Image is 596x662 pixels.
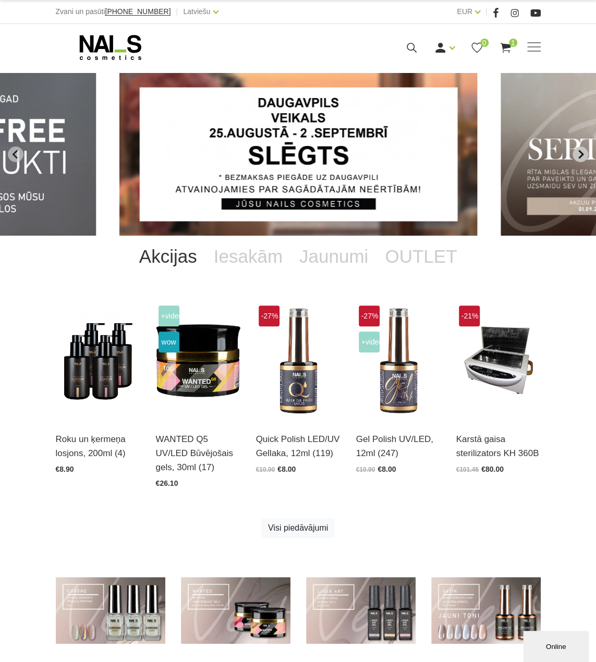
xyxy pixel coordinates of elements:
[456,432,541,460] a: Karstā gaisa sterilizators KH 360B
[573,146,588,162] button: Next slide
[485,5,488,18] span: |
[291,236,376,277] a: Jaunumi
[459,305,480,326] span: -21%
[261,518,335,538] a: Visi piedāvājumi
[56,465,74,473] span: €8.90
[259,305,279,326] span: -27%
[480,39,489,47] span: 0
[159,305,179,326] span: +Video
[131,236,205,277] a: Akcijas
[56,432,140,460] a: Roku un ķermeņa losjons, 200ml (4)
[159,332,179,352] span: wow
[378,465,396,473] span: €8.00
[156,303,240,419] img: Gels WANTED NAILS cosmetics tehniķu komanda ir radījusi gelu, kas ilgi jau ir katra meistara mekl...
[509,39,517,47] span: 1
[356,466,375,473] span: €10.90
[499,41,512,54] a: 1
[256,466,275,473] span: €10.90
[156,432,240,475] a: WANTED Q5 UV/LED Būvējošais gels, 30ml (17)
[356,432,441,460] a: Gel Polish UV/LED, 12ml (247)
[456,303,541,419] img: Karstā gaisa sterilizatoru var izmantot skaistumkopšanas salonos, manikīra kabinetos, ēdināšanas ...
[277,465,296,473] span: €8.00
[456,466,479,473] span: €101.45
[183,5,210,18] a: Latviešu
[356,303,441,419] img: Ilgnoturīga, intensīvi pigmentēta gellaka. Viegli klājas, lieliski žūst, nesaraujas, neatkāpjas n...
[376,236,465,277] a: OUTLET
[457,5,472,18] a: EUR
[8,146,23,162] button: Previous slide
[359,332,380,352] span: +Video
[56,303,140,419] img: BAROJOŠS roku un ķermeņa LOSJONSBALI COCONUT barojošs roku un ķermeņa losjons paredzēts jebkura t...
[119,73,477,236] li: 2 of 12
[359,305,380,326] span: -27%
[105,8,171,16] a: [PHONE_NUMBER]
[256,303,340,419] img: Ātri, ērti un vienkārši!Intensīvi pigmentēta gellaka, kas perfekti klājas arī vienā slānī, tādā v...
[176,5,178,18] span: |
[156,479,178,487] span: €26.10
[105,7,171,16] span: [PHONE_NUMBER]
[256,432,340,460] a: Quick Polish LED/UV Gellaka, 12ml (119)
[56,5,171,18] div: Zvani un pasūti
[481,465,504,473] span: €80.00
[523,629,591,662] iframe: chat widget
[159,358,179,378] span: top
[205,236,291,277] a: Iesakām
[470,41,483,54] a: 0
